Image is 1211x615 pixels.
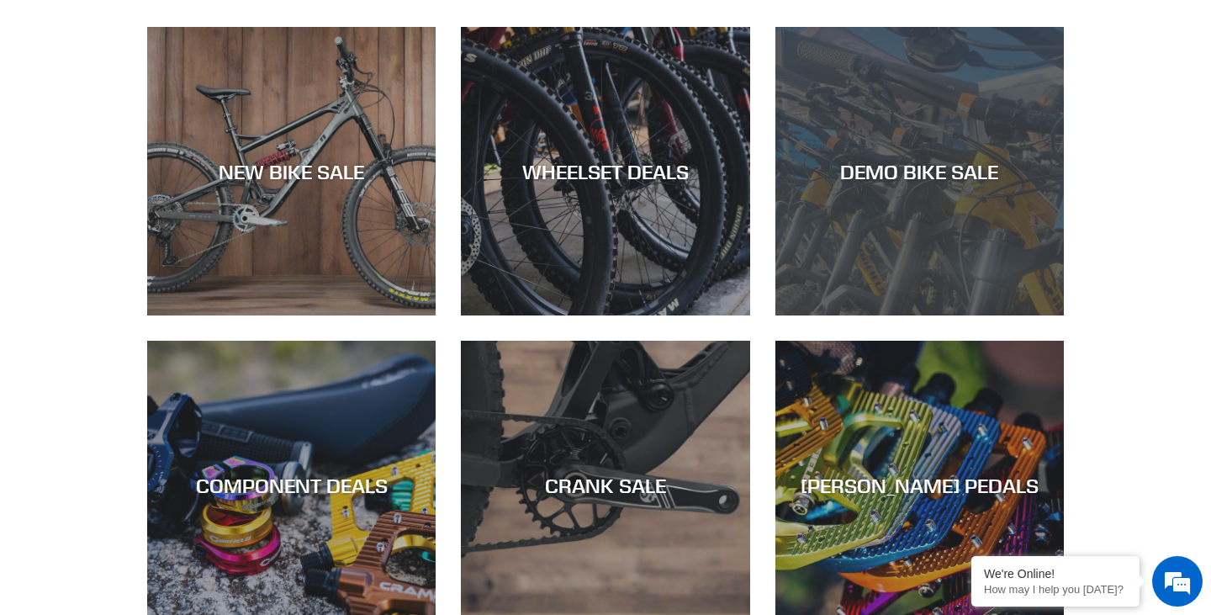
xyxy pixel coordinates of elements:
a: WHEELSET DEALS [461,27,749,315]
div: COMPONENT DEALS [147,474,436,498]
p: How may I help you today? [984,583,1127,596]
div: [PERSON_NAME] PEDALS [775,474,1064,498]
div: DEMO BIKE SALE [775,159,1064,183]
div: NEW BIKE SALE [147,159,436,183]
div: WHEELSET DEALS [461,159,749,183]
a: NEW BIKE SALE [147,27,436,315]
a: DEMO BIKE SALE [775,27,1064,315]
div: CRANK SALE [461,474,749,498]
div: We're Online! [984,567,1127,581]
